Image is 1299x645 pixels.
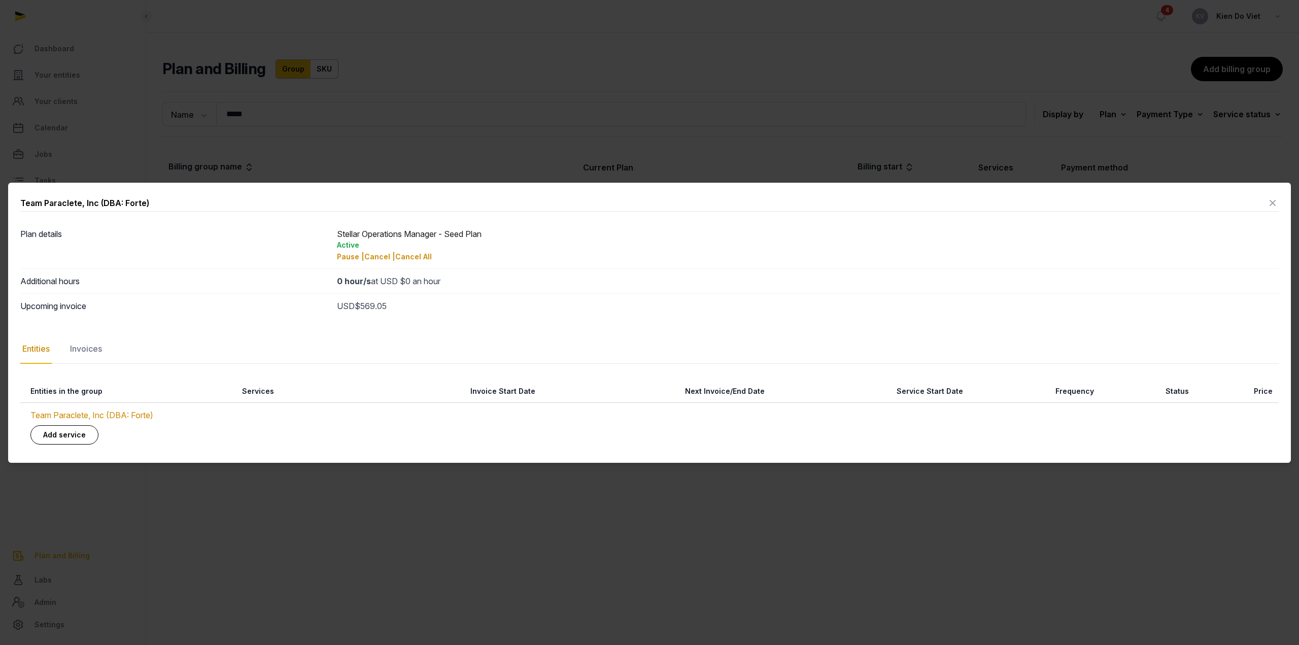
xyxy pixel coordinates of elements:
[395,252,432,261] span: Cancel All
[1100,380,1195,403] th: Status
[30,410,153,420] a: Team Paraclete, Inc (DBA: Forte)
[541,380,771,403] th: Next Invoice/End Date
[20,275,329,287] dt: Additional hours
[337,228,1279,262] div: Stellar Operations Manager - Seed Plan
[337,252,364,261] span: Pause |
[771,380,969,403] th: Service Start Date
[337,275,1279,287] div: at USD $0 an hour
[337,276,371,286] strong: 0 hour/s
[1195,380,1279,403] th: Price
[20,380,232,403] th: Entities in the group
[969,380,1101,403] th: Frequency
[20,334,52,364] div: Entities
[20,334,1279,364] nav: Tabs
[232,380,347,403] th: Services
[20,228,329,262] dt: Plan details
[337,240,1279,250] div: Active
[355,301,387,311] span: $569.05
[347,380,541,403] th: Invoice Start Date
[337,301,355,311] span: USD
[364,252,395,261] span: Cancel |
[20,197,149,209] div: Team Paraclete, Inc (DBA: Forte)
[20,300,329,312] dt: Upcoming invoice
[68,334,104,364] div: Invoices
[30,425,98,445] a: Add service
